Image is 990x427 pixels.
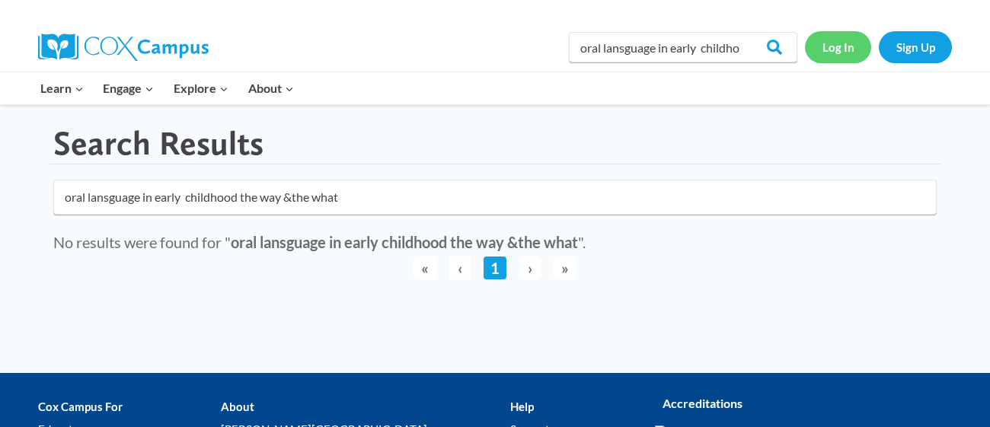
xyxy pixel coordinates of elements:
[449,257,471,279] span: ‹
[879,31,952,62] a: Sign Up
[30,72,303,104] nav: Primary Navigation
[30,72,94,104] button: Child menu of Learn
[554,257,576,279] span: »
[519,257,541,279] span: ›
[569,32,797,62] input: Search Cox Campus
[663,396,742,410] strong: Accreditations
[53,123,263,164] h1: Search Results
[805,31,952,62] nav: Secondary Navigation
[805,31,871,62] a: Log In
[484,257,506,279] a: 1
[231,233,578,251] strong: oral lansguage in early childhood the way &the what
[53,180,937,215] input: Search for...
[94,72,164,104] button: Child menu of Engage
[38,33,209,61] img: Cox Campus
[53,230,937,254] div: No results were found for " ".
[238,72,304,104] button: Child menu of About
[164,72,238,104] button: Child menu of Explore
[414,257,436,279] span: «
